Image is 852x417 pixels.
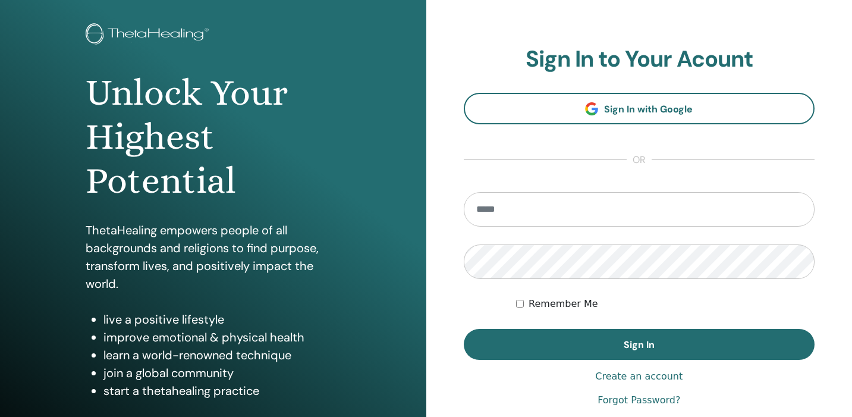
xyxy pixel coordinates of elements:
div: Keep me authenticated indefinitely or until I manually logout [516,297,815,311]
li: live a positive lifestyle [103,311,340,328]
li: learn a world-renowned technique [103,346,340,364]
a: Sign In with Google [464,93,815,124]
li: improve emotional & physical health [103,328,340,346]
h2: Sign In to Your Acount [464,46,815,73]
li: join a global community [103,364,340,382]
li: start a thetahealing practice [103,382,340,400]
span: or [627,153,652,167]
h1: Unlock Your Highest Potential [86,71,340,203]
span: Sign In [624,338,655,351]
a: Forgot Password? [598,393,680,407]
button: Sign In [464,329,815,360]
a: Create an account [595,369,683,384]
p: ThetaHealing empowers people of all backgrounds and religions to find purpose, transform lives, a... [86,221,340,293]
span: Sign In with Google [604,103,693,115]
label: Remember Me [529,297,598,311]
